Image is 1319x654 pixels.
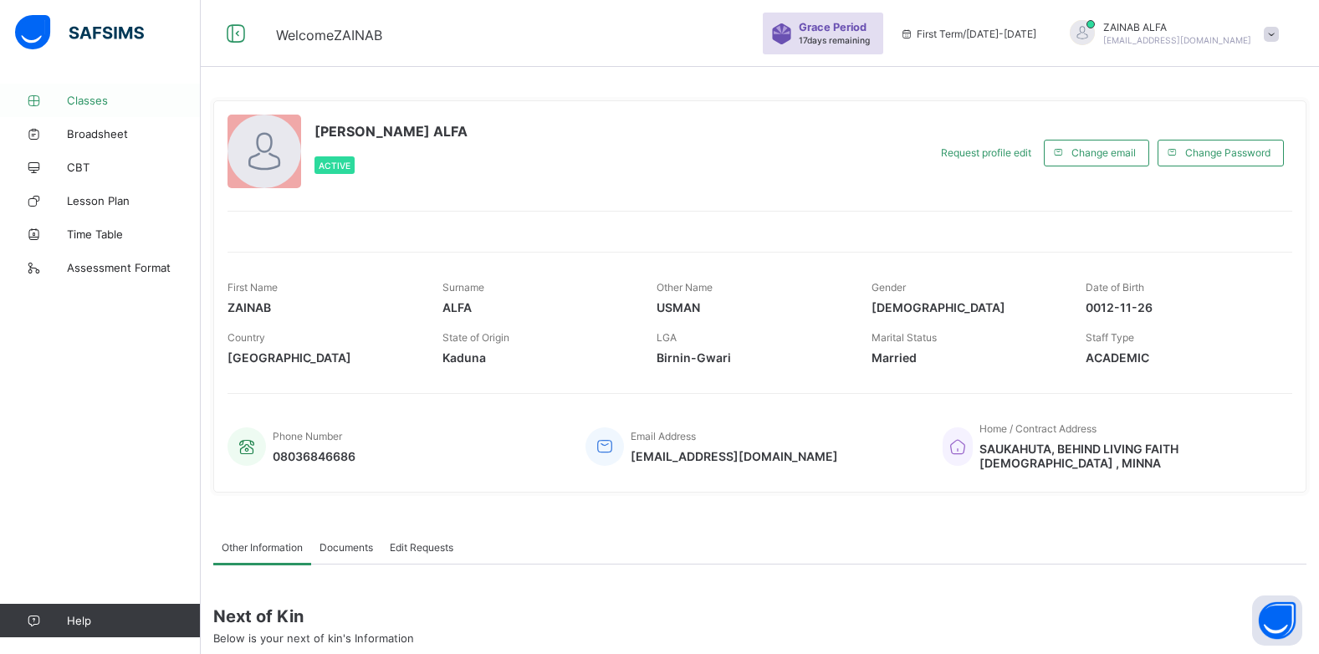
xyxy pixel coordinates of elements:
span: Grace Period [799,21,867,33]
span: Documents [320,541,373,554]
span: Edit Requests [390,541,453,554]
span: Other Information [222,541,303,554]
span: Change email [1071,146,1136,159]
span: State of Origin [442,331,509,344]
button: Open asap [1252,595,1302,646]
span: Home / Contract Address [979,422,1097,435]
span: ZAINAB ALFA [1103,21,1251,33]
span: Lesson Plan [67,194,201,207]
img: sticker-purple.71386a28dfed39d6af7621340158ba97.svg [771,23,792,44]
span: session/term information [900,28,1036,40]
span: [EMAIL_ADDRESS][DOMAIN_NAME] [631,449,838,463]
span: Other Name [657,281,713,294]
span: Staff Type [1086,331,1134,344]
span: Classes [67,94,201,107]
span: Email Address [631,430,696,442]
div: ZAINABALFA [1053,20,1287,48]
span: ALFA [442,300,632,314]
span: Gender [872,281,906,294]
span: Birnin-Gwari [657,350,846,365]
span: [DEMOGRAPHIC_DATA] [872,300,1061,314]
span: Kaduna [442,350,632,365]
span: Time Table [67,227,201,241]
span: Next of Kin [213,606,1306,626]
span: 17 days remaining [799,35,870,45]
span: Married [872,350,1061,365]
span: ACADEMIC [1086,350,1276,365]
span: Phone Number [273,430,342,442]
span: Broadsheet [67,127,201,141]
span: [GEOGRAPHIC_DATA] [228,350,417,365]
span: Active [319,161,350,171]
span: LGA [657,331,677,344]
span: Help [67,614,200,627]
span: 0012-11-26 [1086,300,1276,314]
span: Surname [442,281,484,294]
span: SAUKAHUTA, BEHIND LIVING FAITH [DEMOGRAPHIC_DATA] , MINNA [979,442,1276,470]
span: CBT [67,161,201,174]
span: USMAN [657,300,846,314]
span: [EMAIL_ADDRESS][DOMAIN_NAME] [1103,35,1251,45]
span: Request profile edit [941,146,1031,159]
span: Below is your next of kin's Information [213,631,414,645]
span: Country [228,331,265,344]
span: Change Password [1185,146,1270,159]
span: [PERSON_NAME] ALFA [314,123,468,140]
span: Marital Status [872,331,937,344]
span: 08036846686 [273,449,355,463]
span: First Name [228,281,278,294]
span: Date of Birth [1086,281,1144,294]
span: ZAINAB [228,300,417,314]
img: safsims [15,15,144,50]
span: Welcome ZAINAB [276,27,382,43]
span: Assessment Format [67,261,201,274]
